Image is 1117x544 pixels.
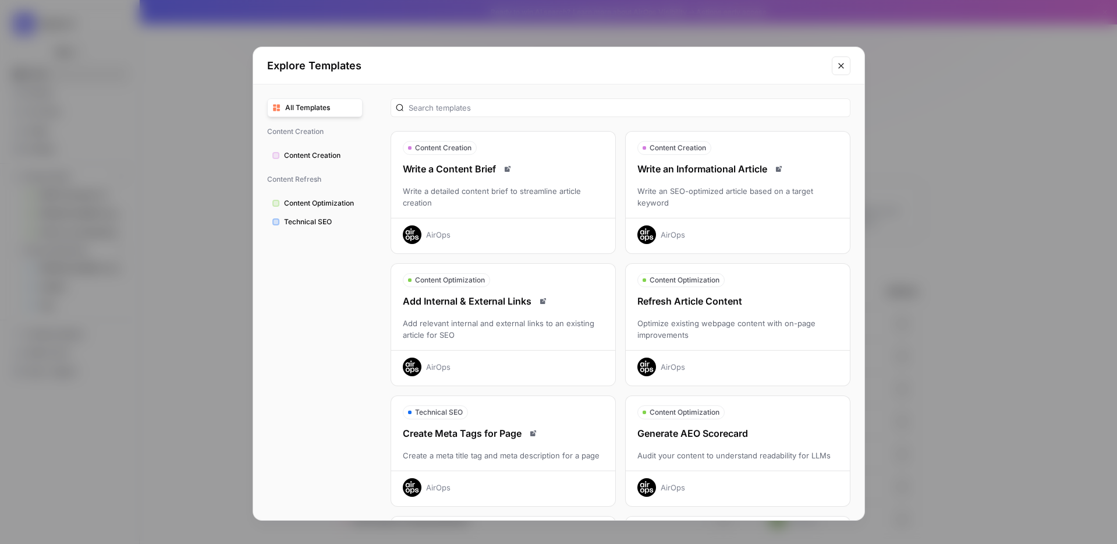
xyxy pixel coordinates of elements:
[267,98,363,117] button: All Templates
[626,317,850,341] div: Optimize existing webpage content with on-page improvements
[391,294,615,308] div: Add Internal & External Links
[536,294,550,308] a: Read docs
[626,162,850,176] div: Write an Informational Article
[626,185,850,209] div: Write an SEO-optimized article based on a target keyword
[267,146,363,165] button: Content Creation
[426,361,451,373] div: AirOps
[661,229,685,241] div: AirOps
[772,162,786,176] a: Read docs
[501,162,515,176] a: Read docs
[267,169,363,189] span: Content Refresh
[426,482,451,493] div: AirOps
[391,395,616,507] button: Technical SEOCreate Meta Tags for PageRead docsCreate a meta title tag and meta description for a...
[415,275,485,285] span: Content Optimization
[284,198,357,209] span: Content Optimization
[391,185,615,209] div: Write a detailed content brief to streamline article creation
[626,450,850,461] div: Audit your content to understand readability for LLMs
[650,143,706,153] span: Content Creation
[625,131,850,254] button: Content CreationWrite an Informational ArticleRead docsWrite an SEO-optimized article based on a ...
[415,143,471,153] span: Content Creation
[650,407,719,418] span: Content Optimization
[426,229,451,241] div: AirOps
[391,317,615,341] div: Add relevant internal and external links to an existing article for SEO
[625,263,850,386] button: Content OptimizationRefresh Article ContentOptimize existing webpage content with on-page improve...
[284,217,357,227] span: Technical SEO
[267,58,825,74] h2: Explore Templates
[284,150,357,161] span: Content Creation
[285,103,357,113] span: All Templates
[661,482,685,493] div: AirOps
[661,361,685,373] div: AirOps
[391,131,616,254] button: Content CreationWrite a Content BriefRead docsWrite a detailed content brief to streamline articl...
[391,263,616,386] button: Content OptimizationAdd Internal & External LinksRead docsAdd relevant internal and external link...
[391,162,615,176] div: Write a Content Brief
[626,294,850,308] div: Refresh Article Content
[626,426,850,440] div: Generate AEO Scorecard
[267,122,363,142] span: Content Creation
[625,395,850,507] button: Content OptimizationGenerate AEO ScorecardAudit your content to understand readability for LLMsAi...
[650,275,719,285] span: Content Optimization
[415,407,463,418] span: Technical SEO
[267,194,363,213] button: Content Optimization
[409,102,845,114] input: Search templates
[267,213,363,231] button: Technical SEO
[526,426,540,440] a: Read docs
[391,426,615,440] div: Create Meta Tags for Page
[832,56,850,75] button: Close modal
[391,450,615,461] div: Create a meta title tag and meta description for a page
